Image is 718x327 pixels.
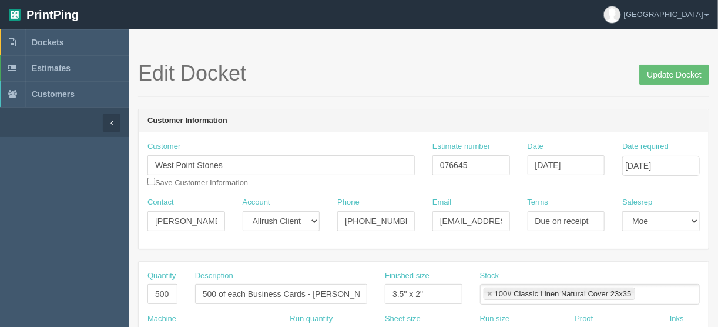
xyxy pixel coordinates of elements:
label: Inks [670,313,684,325]
label: Date [528,141,543,152]
label: Phone [337,197,360,208]
label: Estimate number [432,141,490,152]
input: Enter customer name [147,155,415,175]
label: Email [432,197,452,208]
img: logo-3e63b451c926e2ac314895c53de4908e5d424f24456219fb08d385ab2e579770.png [9,9,21,21]
h1: Edit Docket [138,62,709,85]
label: Stock [480,271,499,282]
label: Proof [575,313,593,325]
span: Customers [32,89,75,99]
label: Terms [528,197,548,208]
label: Finished size [385,271,430,282]
span: Dockets [32,38,63,47]
label: Machine [147,313,176,325]
label: Date required [622,141,669,152]
label: Description [195,271,233,282]
label: Account [243,197,270,208]
span: Estimates [32,64,71,73]
label: Contact [147,197,174,208]
header: Customer Information [139,109,709,133]
img: avatar_default-7531ab5dedf162e01f1e0bb0964e6a185e93c5c22dfe317fb01d7f8cd2b1632c.jpg [604,6,620,23]
div: 100# Classic Linen Natural Cover 23x35 [495,290,632,298]
label: Customer [147,141,180,152]
label: Sheet size [385,313,421,325]
label: Run quantity [290,313,333,325]
div: Save Customer Information [147,141,415,188]
label: Quantity [147,271,176,282]
label: Run size [480,313,510,325]
input: Update Docket [639,65,709,85]
label: Salesrep [622,197,652,208]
